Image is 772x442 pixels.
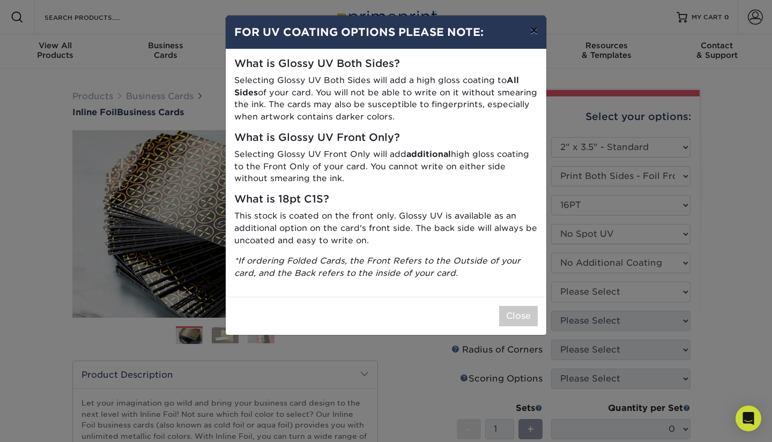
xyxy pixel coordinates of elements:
[234,74,538,123] p: Selecting Glossy UV Both Sides will add a high gloss coating to of your card. You will not be abl...
[234,132,538,144] h5: What is Glossy UV Front Only?
[234,75,519,98] strong: All Sides
[234,24,538,40] h4: FOR UV COATING OPTIONS PLEASE NOTE:
[234,210,538,246] p: This stock is coated on the front only. Glossy UV is available as an additional option on the car...
[736,406,761,431] div: Open Intercom Messenger
[499,306,538,326] button: Close
[234,148,538,185] p: Selecting Glossy UV Front Only will add high gloss coating to the Front Only of your card. You ca...
[234,256,521,278] i: *If ordering Folded Cards, the Front Refers to the Outside of your card, and the Back refers to t...
[406,149,451,159] strong: additional
[234,58,538,70] h5: What is Glossy UV Both Sides?
[234,193,538,206] h5: What is 18pt C1S?
[522,16,546,46] button: ×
